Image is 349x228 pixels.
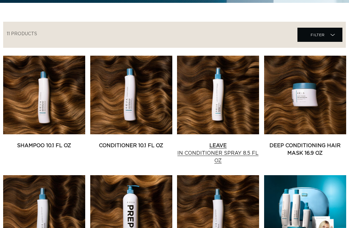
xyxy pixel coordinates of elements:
[264,142,346,157] a: Deep Conditioning Hair Mask 16.9 oz
[318,198,349,228] iframe: Chat Widget
[7,32,37,36] span: 11 products
[90,142,172,149] a: Conditioner 10.1 fl oz
[177,142,259,164] a: Leave In Conditioner Spray 8.5 fl oz
[3,142,85,149] a: Shampoo 10.1 fl oz
[297,28,342,42] summary: Filter
[311,29,325,41] span: Filter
